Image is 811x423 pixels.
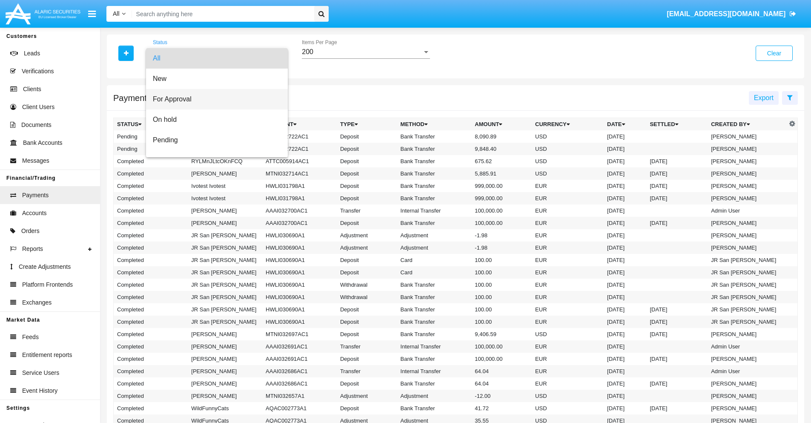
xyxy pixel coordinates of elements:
span: On hold [153,109,281,130]
span: New [153,69,281,89]
span: All [153,48,281,69]
span: For Approval [153,89,281,109]
span: Rejected [153,150,281,171]
span: Pending [153,130,281,150]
